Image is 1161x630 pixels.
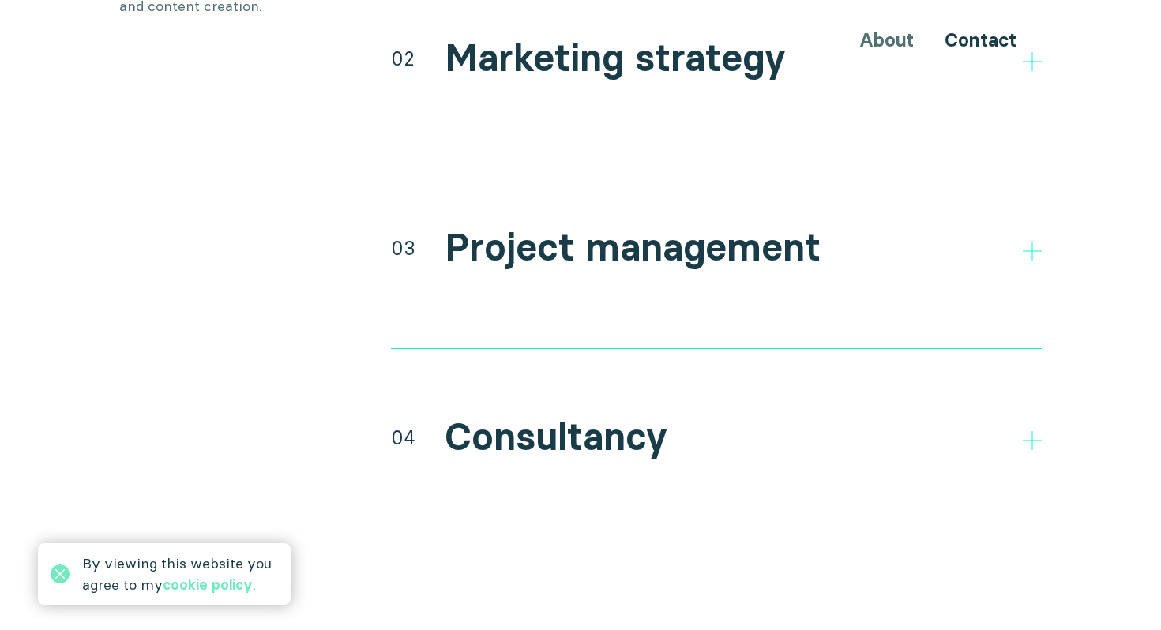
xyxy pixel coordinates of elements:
div: 03 [391,234,415,262]
h2: Marketing strategy [445,36,786,81]
h2: Project management [445,225,821,271]
h2: Consultancy [445,414,667,460]
div: By viewing this website you agree to my . [82,553,278,595]
div: 02 [391,44,415,73]
a: cookie policy [163,576,253,594]
div: 04 [391,423,415,452]
a: Contact [945,28,1016,51]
